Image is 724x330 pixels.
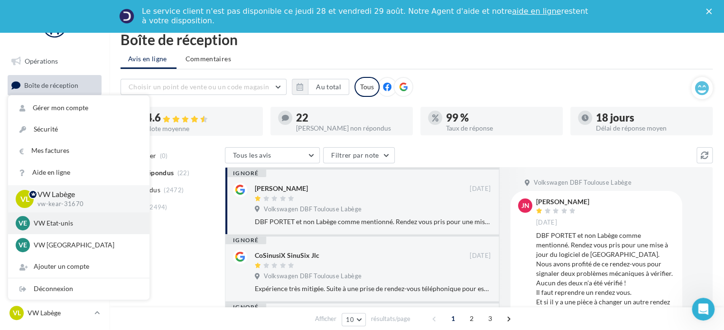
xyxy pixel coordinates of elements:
div: ignoré [225,303,266,311]
div: Déconnexion [8,278,149,300]
a: Opérations [6,51,103,71]
div: Note moyenne [146,125,255,132]
span: Boîte de réception [24,81,78,89]
img: Profile image for Service-Client [119,9,134,24]
span: Volkswagen DBF Toulouse Labège [534,179,631,187]
a: aide en ligne [512,7,561,16]
span: (0) [160,152,168,160]
span: 1 [446,311,461,326]
div: Fermer [706,9,715,14]
span: Volkswagen DBF Toulouse Labège [264,272,362,281]
a: Aide en ligne [8,162,149,183]
span: Choisir un point de vente ou un code magasin [129,83,269,91]
span: 10 [346,316,354,323]
span: Commentaires [186,54,231,64]
span: (2494) [148,203,167,211]
span: Volkswagen DBF Toulouse Labège [264,205,362,214]
button: Filtrer par note [323,147,395,163]
div: [PERSON_NAME] [536,198,589,205]
span: 3 [483,311,498,326]
span: Tous les avis [233,151,271,159]
span: [DATE] [470,252,491,260]
div: 4.6 [146,113,255,123]
span: Afficher [315,314,336,323]
span: VL [13,308,21,318]
div: CoSinusiX SinuSix Jlc [255,251,319,260]
a: VL VW Labège [8,304,102,322]
div: Expérience très mitigée. Suite à une prise de rendez-vous téléphonique pour essai d'une voiture, ... [255,284,491,293]
a: Gérer mon compte [8,97,149,119]
a: Visibilité en ligne [6,99,103,119]
div: Ajouter un compte [8,256,149,277]
p: VW Etat-unis [34,218,138,228]
div: 22 [296,113,405,123]
a: Campagnes [6,123,103,143]
a: Médiathèque [6,170,103,190]
div: Délai de réponse moyen [596,125,705,132]
a: PLV et print personnalisable [6,217,103,245]
p: VW [GEOGRAPHIC_DATA] [34,240,138,250]
span: résultats/page [371,314,410,323]
a: Campagnes DataOnDemand [6,249,103,277]
button: 10 [342,313,366,326]
button: Choisir un point de vente ou un code magasin [121,79,287,95]
button: Tous les avis [225,147,320,163]
span: 2 [464,311,479,326]
span: VE [19,218,27,228]
div: ignoré [225,236,266,244]
span: [DATE] [470,185,491,193]
div: Tous [354,77,380,97]
span: VE [19,240,27,250]
div: Taux de réponse [446,125,555,132]
span: (2472) [164,186,184,194]
a: Boîte de réception [6,75,103,95]
a: Mes factures [8,140,149,161]
button: Au total [292,79,349,95]
a: Contacts [6,147,103,167]
div: Le service client n'est pas disponible ce jeudi 28 et vendredi 29 août. Notre Agent d'aide et not... [142,7,590,26]
a: Sécurité [8,119,149,140]
div: DBF PORTET et non Labège comme mentionné. Rendez vous pris pour une mise à jour du logiciel de [G... [255,217,491,226]
div: [PERSON_NAME] non répondus [296,125,405,132]
span: VL [20,193,29,204]
p: vw-kear-31670 [37,200,134,208]
iframe: Intercom live chat [692,298,715,321]
div: 18 jours [596,113,705,123]
button: Au total [308,79,349,95]
p: VW Labège [28,308,91,318]
span: jn [521,201,529,210]
span: [DATE] [536,218,557,227]
div: ignoré [225,170,266,177]
div: 99 % [446,113,555,123]
a: Calendrier [6,194,103,214]
span: Opérations [25,57,58,65]
div: [PERSON_NAME] [255,184,308,193]
div: Boîte de réception [121,32,713,47]
p: VW Labège [37,189,134,200]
